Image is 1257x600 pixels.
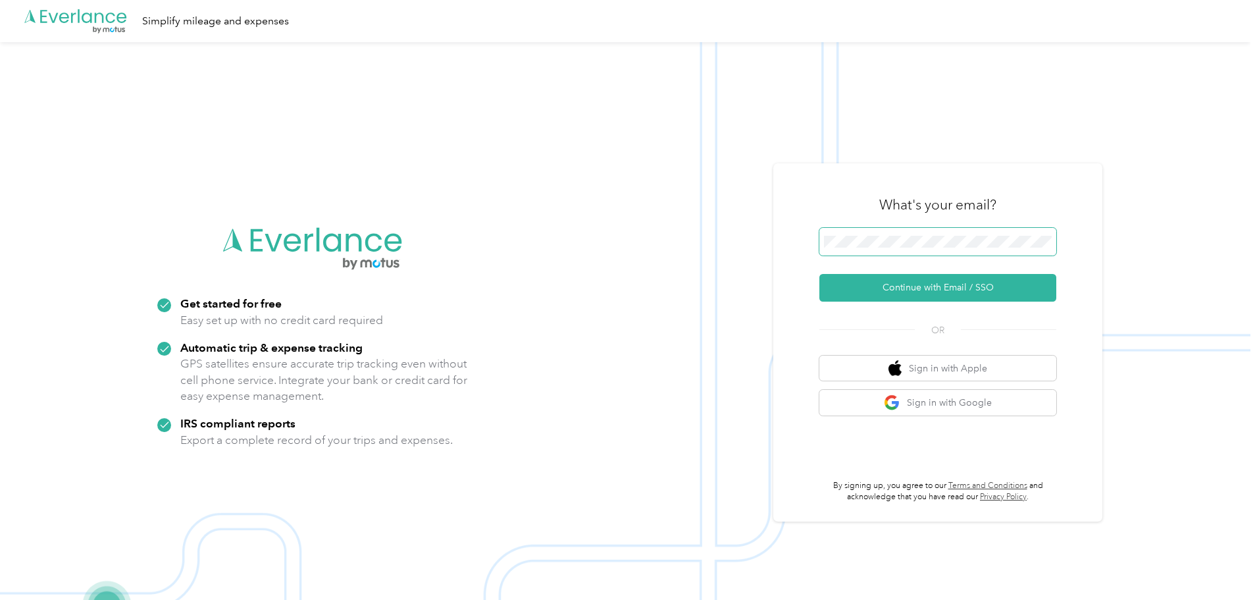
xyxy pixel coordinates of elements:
[948,481,1027,491] a: Terms and Conditions
[142,13,289,30] div: Simplify mileage and expenses
[180,341,363,354] strong: Automatic trip & expense tracking
[819,480,1056,503] p: By signing up, you agree to our and acknowledge that you have read our .
[819,274,1056,302] button: Continue with Email / SSO
[180,356,468,404] p: GPS satellites ensure accurate trip tracking even without cell phone service. Integrate your bank...
[884,395,900,411] img: google logo
[915,323,961,337] span: OR
[888,360,902,377] img: apple logo
[180,416,295,430] strong: IRS compliant reports
[819,356,1056,381] button: apple logoSign in with Apple
[180,432,453,449] p: Export a complete record of your trips and expenses.
[879,196,996,214] h3: What's your email?
[180,296,282,310] strong: Get started for free
[980,492,1027,502] a: Privacy Policy
[180,312,383,329] p: Easy set up with no credit card required
[819,390,1056,416] button: google logoSign in with Google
